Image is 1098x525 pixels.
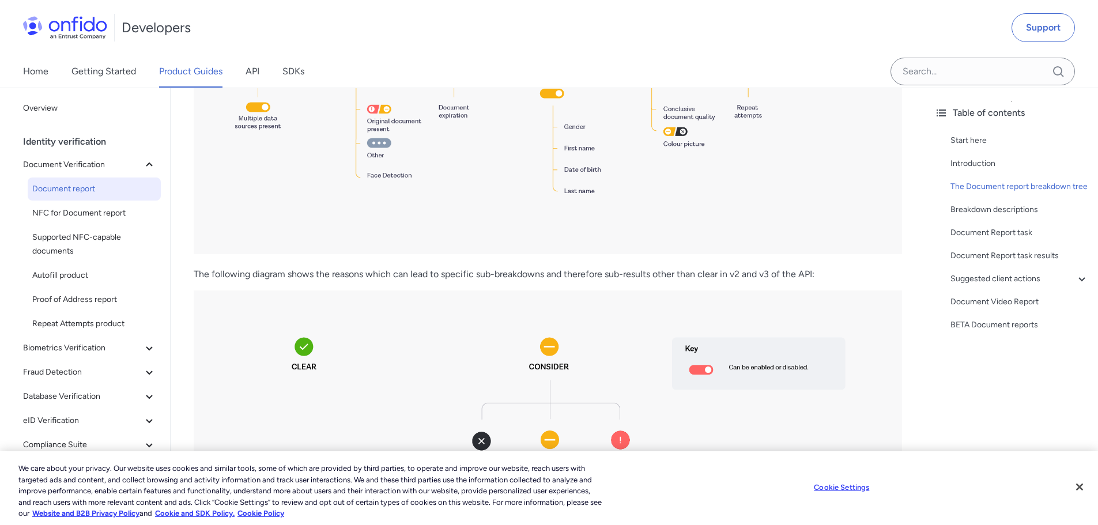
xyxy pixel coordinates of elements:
div: Identity verification [23,130,165,153]
a: Start here [950,134,1089,148]
span: Biometrics Verification [23,341,142,355]
span: eID Verification [23,414,142,428]
span: Repeat Attempts product [32,317,156,331]
div: We care about your privacy. Our website uses cookies and similar tools, some of which are provide... [18,463,604,519]
a: Proof of Address report [28,288,161,311]
a: Autofill product [28,264,161,287]
button: Fraud Detection [18,361,161,384]
span: Document Verification [23,158,142,172]
span: Compliance Suite [23,438,142,452]
a: Introduction [950,157,1089,171]
a: Overview [18,97,161,120]
a: Document report [28,177,161,201]
a: More information about our cookie policy., opens in a new tab [32,509,139,518]
button: Compliance Suite [18,433,161,456]
a: SDKs [282,55,304,88]
a: The Document report breakdown tree [950,180,1089,194]
a: Cookie and SDK Policy. [155,509,235,518]
button: Database Verification [18,385,161,408]
a: Breakdown descriptions [950,203,1089,217]
h1: Developers [122,18,191,37]
div: Table of contents [934,106,1089,120]
span: Fraud Detection [23,365,142,379]
span: Proof of Address report [32,293,156,307]
a: API [246,55,259,88]
a: Home [23,55,48,88]
a: Product Guides [159,55,222,88]
button: Document Verification [18,153,161,176]
button: eID Verification [18,409,161,432]
span: Overview [23,101,156,115]
p: The following diagram shows the reasons which can lead to specific sub-breakdowns and therefore s... [194,267,902,281]
a: Cookie Policy [237,509,284,518]
a: Document Report task results [950,249,1089,263]
input: Onfido search input field [891,58,1075,85]
button: Biometrics Verification [18,337,161,360]
span: Document report [32,182,156,196]
span: Database Verification [23,390,142,403]
span: NFC for Document report [32,206,156,220]
img: Onfido Logo [23,16,107,39]
a: NFC for Document report [28,202,161,225]
a: Repeat Attempts product [28,312,161,335]
a: Getting Started [71,55,136,88]
span: Supported NFC-capable documents [32,231,156,258]
a: BETA Document reports [950,318,1089,332]
button: Cookie Settings [806,476,878,499]
a: Document Report task [950,226,1089,240]
a: Support [1012,13,1075,42]
span: Autofill product [32,269,156,282]
button: Close [1067,474,1092,500]
a: Document Video Report [950,295,1089,309]
a: Suggested client actions [950,272,1089,286]
a: Supported NFC-capable documents [28,226,161,263]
